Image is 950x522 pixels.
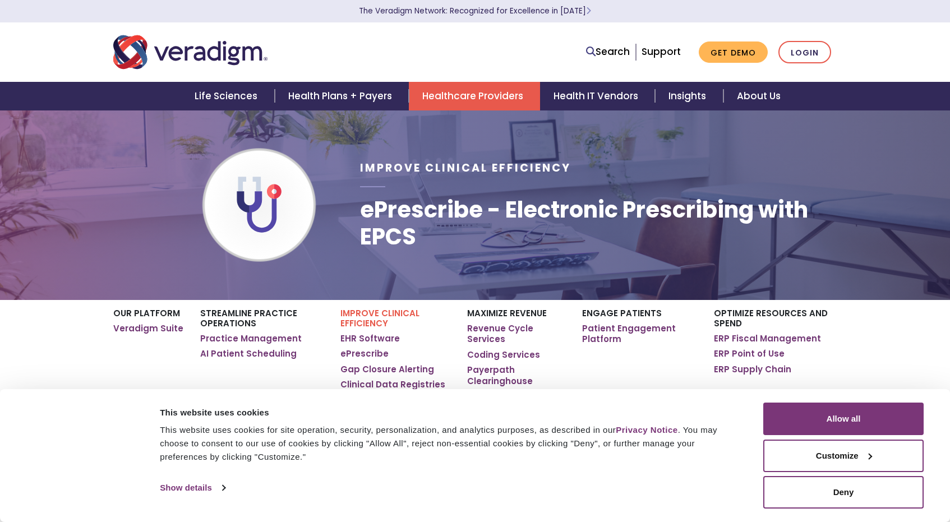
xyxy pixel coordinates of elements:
[200,348,297,359] a: AI Patient Scheduling
[275,82,409,110] a: Health Plans + Payers
[763,403,924,435] button: Allow all
[340,364,434,375] a: Gap Closure Alerting
[113,323,183,334] a: Veradigm Suite
[540,82,655,110] a: Health IT Vendors
[714,333,821,344] a: ERP Fiscal Management
[714,364,791,375] a: ERP Supply Chain
[763,476,924,509] button: Deny
[642,45,681,58] a: Support
[160,479,225,496] a: Show details
[340,348,389,359] a: ePrescribe
[340,379,445,390] a: Clinical Data Registries
[655,82,723,110] a: Insights
[340,333,400,344] a: EHR Software
[467,364,565,386] a: Payerpath Clearinghouse
[160,423,738,464] div: This website uses cookies for site operation, security, personalization, and analytics purposes, ...
[160,406,738,419] div: This website uses cookies
[714,348,785,359] a: ERP Point of Use
[763,440,924,472] button: Customize
[586,6,591,16] span: Learn More
[359,6,591,16] a: The Veradigm Network: Recognized for Excellence in [DATE]Learn More
[200,333,302,344] a: Practice Management
[181,82,274,110] a: Life Sciences
[467,323,565,345] a: Revenue Cycle Services
[360,196,837,250] h1: ePrescribe - Electronic Prescribing with EPCS
[113,34,268,71] img: Veradigm logo
[586,44,630,59] a: Search
[582,323,697,345] a: Patient Engagement Platform
[467,349,540,361] a: Coding Services
[778,41,831,64] a: Login
[360,160,571,175] span: Improve Clinical Efficiency
[409,82,540,110] a: Healthcare Providers
[616,425,677,435] a: Privacy Notice
[723,82,794,110] a: About Us
[699,41,768,63] a: Get Demo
